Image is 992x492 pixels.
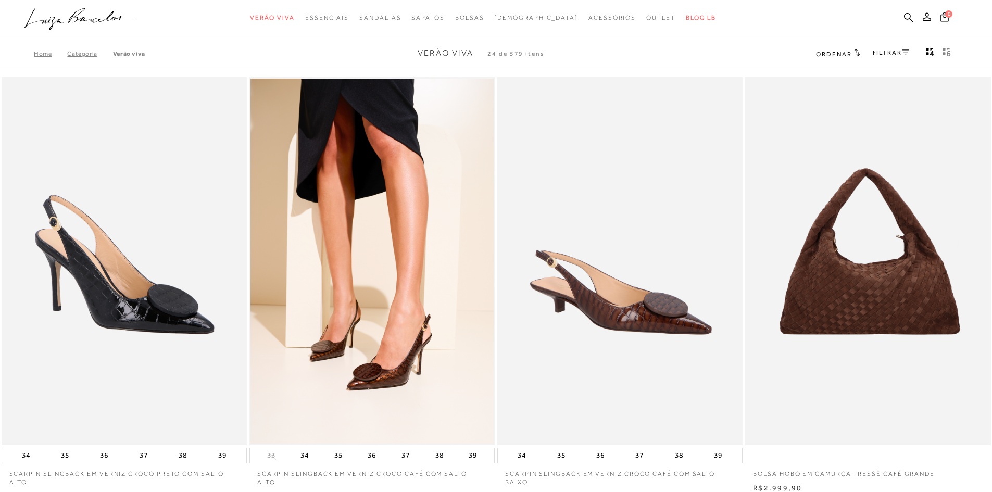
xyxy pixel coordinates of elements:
span: R$2.999,90 [753,484,802,492]
a: noSubCategoriesText [411,8,444,28]
a: Verão Viva [113,50,145,57]
span: Ordenar [816,51,851,58]
a: SCARPIN SLINGBACK EM VERNIZ CROCO CAFÉ COM SALTO ALTO [249,463,495,487]
img: SCARPIN SLINGBACK EM VERNIZ CROCO PRETO COM SALTO ALTO [3,79,246,444]
button: 37 [136,448,151,463]
a: SCARPIN SLINGBACK EM VERNIZ CROCO CAFÉ COM SALTO BAIXO SCARPIN SLINGBACK EM VERNIZ CROCO CAFÉ COM... [498,79,742,444]
a: SCARPIN SLINGBACK EM VERNIZ CROCO CAFÉ COM SALTO BAIXO [497,463,743,487]
button: 34 [297,448,312,463]
a: noSubCategoriesText [455,8,484,28]
a: SCARPIN SLINGBACK EM VERNIZ CROCO CAFÉ COM SALTO ALTO SCARPIN SLINGBACK EM VERNIZ CROCO CAFÉ COM ... [250,79,494,444]
span: Outlet [646,14,675,21]
a: BOLSA HOBO EM CAMURÇA TRESSÊ CAFÉ GRANDE [745,463,990,478]
a: Categoria [67,50,112,57]
a: BOLSA HOBO EM CAMURÇA TRESSÊ CAFÉ GRANDE BOLSA HOBO EM CAMURÇA TRESSÊ CAFÉ GRANDE [746,79,989,444]
a: noSubCategoriesText [646,8,675,28]
span: Sandálias [359,14,401,21]
span: Verão Viva [250,14,295,21]
span: Verão Viva [418,48,473,58]
button: 33 [264,450,279,460]
button: 37 [398,448,413,463]
button: 0 [937,11,952,26]
img: BOLSA HOBO EM CAMURÇA TRESSÊ CAFÉ GRANDE [746,79,989,444]
span: Bolsas [455,14,484,21]
span: [DEMOGRAPHIC_DATA] [494,14,578,21]
button: 39 [466,448,480,463]
button: 35 [331,448,346,463]
a: FILTRAR [873,49,909,56]
img: SCARPIN SLINGBACK EM VERNIZ CROCO CAFÉ COM SALTO BAIXO [498,79,742,444]
button: 38 [175,448,190,463]
button: gridText6Desc [939,47,954,60]
button: 34 [514,448,529,463]
a: noSubCategoriesText [250,8,295,28]
span: Acessórios [588,14,636,21]
button: 35 [554,448,569,463]
button: 35 [58,448,72,463]
button: 34 [19,448,33,463]
a: noSubCategoriesText [359,8,401,28]
button: 38 [672,448,686,463]
span: Essenciais [305,14,349,21]
a: SCARPIN SLINGBACK EM VERNIZ CROCO PRETO COM SALTO ALTO SCARPIN SLINGBACK EM VERNIZ CROCO PRETO CO... [3,79,246,444]
button: 36 [365,448,379,463]
a: SCARPIN SLINGBACK EM VERNIZ CROCO PRETO COM SALTO ALTO [2,463,247,487]
span: BLOG LB [686,14,716,21]
span: Sapatos [411,14,444,21]
button: 36 [97,448,111,463]
span: 24 de 579 itens [487,50,545,57]
button: 39 [215,448,230,463]
button: 38 [432,448,447,463]
button: 37 [632,448,647,463]
a: noSubCategoriesText [494,8,578,28]
a: noSubCategoriesText [588,8,636,28]
a: noSubCategoriesText [305,8,349,28]
span: 0 [945,10,952,18]
a: BLOG LB [686,8,716,28]
img: SCARPIN SLINGBACK EM VERNIZ CROCO CAFÉ COM SALTO ALTO [250,79,494,444]
button: Mostrar 4 produtos por linha [923,47,937,60]
button: 36 [593,448,608,463]
button: 39 [711,448,725,463]
a: Home [34,50,67,57]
